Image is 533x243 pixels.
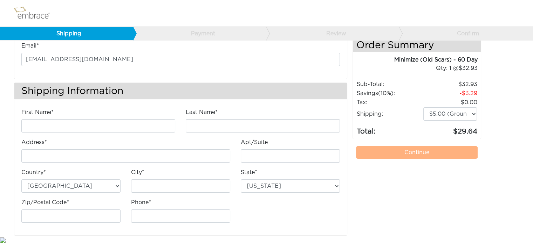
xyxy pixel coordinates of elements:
a: Payment [133,27,266,40]
td: 29.64 [423,121,478,137]
td: Tax: [356,98,423,107]
td: 3.29 [423,89,478,98]
label: City* [131,168,144,177]
span: (10%) [378,91,394,96]
div: Minimize (Old Scars) - 60 Day [353,56,478,64]
a: Continue [356,146,478,159]
td: 0.00 [423,98,478,107]
label: Last Name* [186,108,218,116]
a: Confirm [399,27,532,40]
label: Address* [21,138,47,146]
td: Total: [356,121,423,137]
label: Apt/Suite [241,138,268,146]
h4: Order Summary [353,36,481,52]
img: logo.png [12,5,58,22]
label: Email* [21,42,39,50]
a: Review [266,27,399,40]
label: First Name* [21,108,54,116]
div: 1 @ [362,64,478,72]
td: Shipping: [356,107,423,121]
label: Zip/Postal Code* [21,198,69,207]
h3: Shipping Information [14,83,347,99]
label: State* [241,168,257,177]
td: 32.93 [423,80,478,89]
label: Phone* [131,198,151,207]
td: Savings : [356,89,423,98]
label: Country* [21,168,46,177]
span: 32.93 [458,65,477,71]
td: Sub-Total: [356,80,423,89]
